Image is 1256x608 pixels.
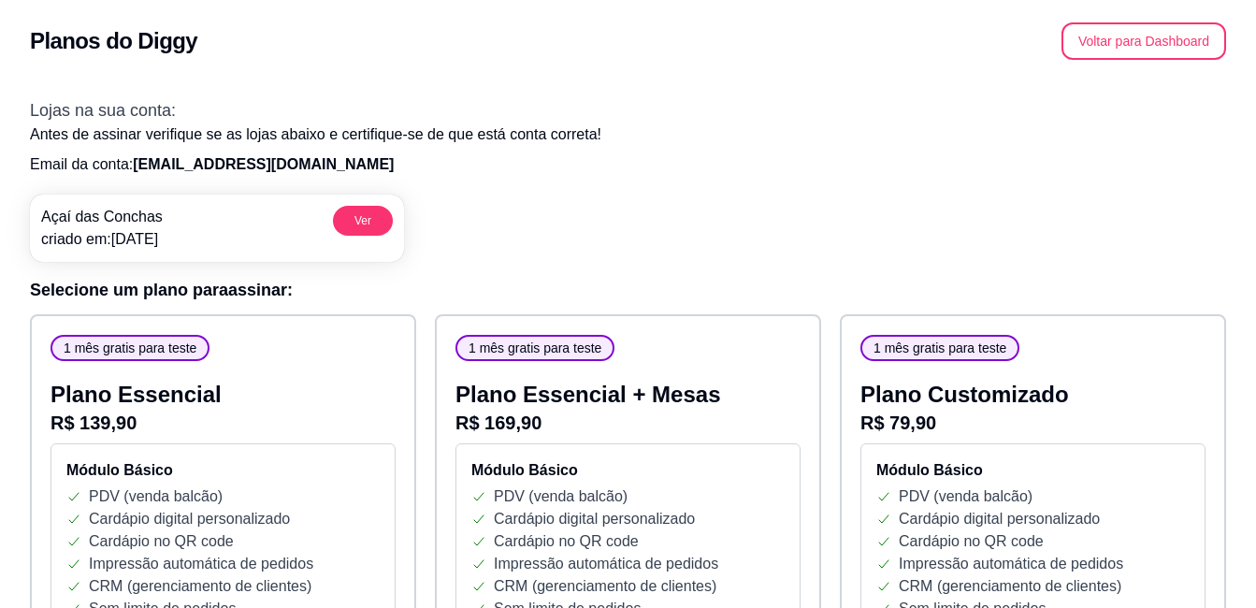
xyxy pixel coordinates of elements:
p: PDV (venda balcão) [494,485,628,508]
p: CRM (gerenciamento de clientes) [89,575,311,598]
p: Antes de assinar verifique se as lojas abaixo e certifique-se de que está conta correta! [30,123,1226,146]
span: 1 mês gratis para teste [56,339,204,357]
h3: Lojas na sua conta: [30,97,1226,123]
p: Plano Customizado [860,380,1205,410]
h4: Módulo Básico [471,459,785,482]
span: [EMAIL_ADDRESS][DOMAIN_NAME] [133,156,394,172]
p: Impressão automática de pedidos [899,553,1123,575]
button: Voltar para Dashboard [1061,22,1226,60]
span: 1 mês gratis para teste [461,339,609,357]
p: PDV (venda balcão) [89,485,223,508]
p: Cardápio digital personalizado [899,508,1100,530]
p: R$ 79,90 [860,410,1205,436]
a: Açaí das Conchascriado em:[DATE]Ver [30,195,404,262]
p: Cardápio no QR code [494,530,639,553]
p: Cardápio no QR code [899,530,1044,553]
h4: Módulo Básico [876,459,1190,482]
p: Plano Essencial + Mesas [455,380,801,410]
h4: Módulo Básico [66,459,380,482]
p: Email da conta: [30,153,1226,176]
p: R$ 169,90 [455,410,801,436]
p: criado em: [DATE] [41,228,163,251]
a: Voltar para Dashboard [1061,33,1226,49]
h2: Planos do Diggy [30,26,197,56]
p: Cardápio digital personalizado [89,508,290,530]
p: Plano Essencial [51,380,396,410]
p: Cardápio digital personalizado [494,508,695,530]
p: Impressão automática de pedidos [494,553,718,575]
p: PDV (venda balcão) [899,485,1032,508]
p: CRM (gerenciamento de clientes) [494,575,716,598]
p: Açaí das Conchas [41,206,163,228]
p: CRM (gerenciamento de clientes) [899,575,1121,598]
span: 1 mês gratis para teste [866,339,1014,357]
button: Ver [333,206,393,236]
p: Impressão automática de pedidos [89,553,313,575]
h3: Selecione um plano para assinar : [30,277,1226,303]
p: Cardápio no QR code [89,530,234,553]
p: R$ 139,90 [51,410,396,436]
